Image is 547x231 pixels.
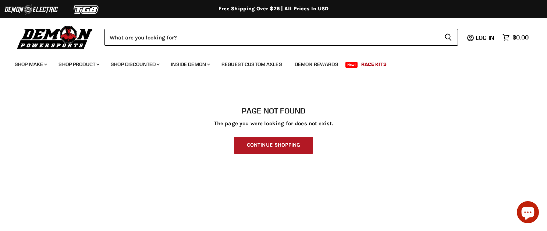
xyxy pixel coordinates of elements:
[104,29,458,46] form: Product
[59,3,114,17] img: TGB Logo 2
[15,106,532,115] h1: Page not found
[515,201,541,225] inbox-online-store-chat: Shopify online store chat
[289,57,344,72] a: Demon Rewards
[356,57,392,72] a: Race Kits
[345,62,358,68] span: New!
[216,57,288,72] a: Request Custom Axles
[53,57,104,72] a: Shop Product
[15,120,532,127] p: The page you were looking for does not exist.
[512,34,529,41] span: $0.00
[472,34,499,41] a: Log in
[4,3,59,17] img: Demon Electric Logo 2
[476,34,494,41] span: Log in
[15,24,95,50] img: Demon Powersports
[105,57,164,72] a: Shop Discounted
[9,57,51,72] a: Shop Make
[9,54,527,72] ul: Main menu
[234,137,313,154] a: Continue Shopping
[104,29,438,46] input: Search
[438,29,458,46] button: Search
[499,32,532,43] a: $0.00
[166,57,214,72] a: Inside Demon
